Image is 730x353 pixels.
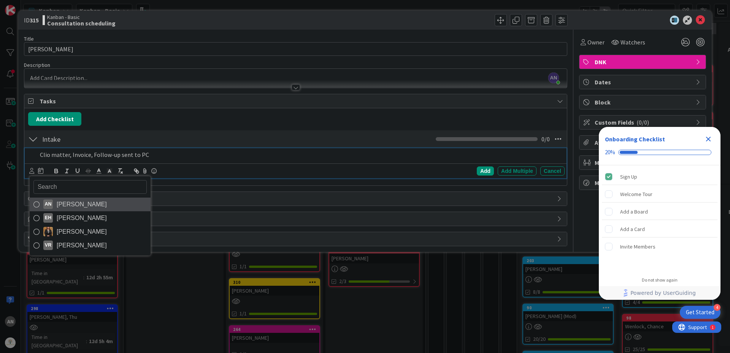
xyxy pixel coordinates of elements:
[605,149,714,156] div: Checklist progress: 20%
[47,14,116,20] span: Kanban - Basic
[40,234,553,244] span: History
[43,199,53,209] div: AN
[40,97,553,106] span: Tasks
[620,172,637,181] div: Sign Up
[40,150,562,159] p: Clio matter, Invoice, Follow-up sent to PC
[24,42,567,56] input: type card name here...
[24,16,39,25] span: ID
[595,98,692,107] span: Block
[43,241,53,250] div: VR
[595,178,692,187] span: Metrics
[30,239,151,252] a: VR[PERSON_NAME]
[680,306,720,319] div: Open Get Started checklist, remaining modules: 4
[620,38,645,47] span: Watchers
[40,132,211,146] input: Add Checklist...
[43,213,53,223] div: EH
[602,186,717,203] div: Welcome Tour is incomplete.
[28,112,81,126] button: Add Checklist
[587,38,605,47] span: Owner
[620,207,648,216] div: Add a Board
[477,166,494,176] div: Add
[43,227,53,236] img: KS
[605,135,665,144] div: Onboarding Checklist
[33,180,147,194] input: Search
[16,1,35,10] span: Support
[24,35,34,42] label: Title
[602,203,717,220] div: Add a Board is incomplete.
[40,3,41,9] div: 1
[57,199,107,210] span: [PERSON_NAME]
[540,166,565,176] div: Cancel
[602,221,717,237] div: Add a Card is incomplete.
[686,309,714,316] div: Get Started
[57,240,107,251] span: [PERSON_NAME]
[714,304,720,311] div: 4
[30,198,151,211] a: AN[PERSON_NAME]
[599,286,720,300] div: Footer
[595,57,692,66] span: DNK
[642,277,678,283] div: Do not show again
[498,166,536,176] div: Add Multiple
[599,165,720,272] div: Checklist items
[636,119,649,126] span: ( 0/0 )
[603,286,717,300] a: Powered by UserGuiding
[595,158,692,167] span: Mirrors
[630,288,696,298] span: Powered by UserGuiding
[620,225,645,234] div: Add a Card
[30,16,39,24] b: 315
[595,138,692,147] span: Attachments
[548,73,559,83] span: AN
[30,211,151,225] a: EH[PERSON_NAME]
[602,168,717,185] div: Sign Up is complete.
[47,20,116,26] b: Consultation scheduling
[620,190,652,199] div: Welcome Tour
[40,214,553,223] span: Comments
[595,118,692,127] span: Custom Fields
[602,238,717,255] div: Invite Members is incomplete.
[57,212,107,224] span: [PERSON_NAME]
[24,62,50,68] span: Description
[605,149,615,156] div: 20%
[541,135,550,144] span: 0 / 0
[595,78,692,87] span: Dates
[30,225,151,239] a: KS[PERSON_NAME]
[702,133,714,145] div: Close Checklist
[40,194,553,203] span: Links
[620,242,655,251] div: Invite Members
[599,127,720,300] div: Checklist Container
[57,226,107,237] span: [PERSON_NAME]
